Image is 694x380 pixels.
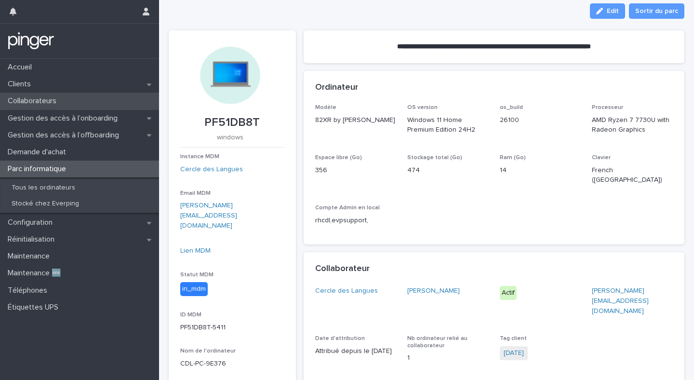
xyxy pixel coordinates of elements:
span: Tag client [500,336,527,341]
div: in_mdm [180,282,208,296]
span: Ram (Go) [500,155,526,161]
img: mTgBEunGTSyRkCgitkcU [8,31,54,51]
a: Cercle des Langues [315,286,378,296]
span: Modèle [315,105,336,110]
span: Nom de l'ordinateur [180,348,236,354]
p: Téléphones [4,286,55,295]
p: Réinitialisation [4,235,62,244]
p: Attribué depuis le [DATE] [315,346,396,356]
p: Maintenance 🆕 [4,269,69,278]
p: Maintenance [4,252,57,261]
p: 356 [315,165,396,176]
p: rhcdl,evpsupport, [315,216,396,226]
p: Demande d'achat [4,148,74,157]
button: Edit [590,3,625,19]
a: Cercle des Langues [180,164,243,175]
a: Lien MDM [180,247,211,254]
p: Collaborateurs [4,96,64,106]
span: Instance MDM [180,154,219,160]
span: Stockage total (Go) [407,155,462,161]
span: ID MDM [180,312,201,318]
p: Windows 11 Home Premium Edition 24H2 [407,115,488,136]
p: Configuration [4,218,60,227]
button: Sortir du parc [629,3,684,19]
p: Accueil [4,63,40,72]
span: Nb ordinateur relié au collaborateur [407,336,467,348]
p: AMD Ryzen 7 7730U with Radeon Graphics [592,115,673,136]
h2: Collaborateur [315,264,370,274]
span: Date d'attribution [315,336,365,341]
p: Stocké chez Everping [4,200,87,208]
p: Gestion des accès à l’offboarding [4,131,127,140]
p: CDL-PC-9E376 [180,359,284,369]
div: Actif [500,286,517,300]
p: Tous les ordinateurs [4,184,83,192]
p: Étiquettes UPS [4,303,66,312]
span: Sortir du parc [635,6,678,16]
span: os_build [500,105,523,110]
p: PF51DB8T [180,116,284,130]
span: Clavier [592,155,611,161]
p: 26100 [500,115,581,125]
p: windows [180,134,280,142]
p: Clients [4,80,39,89]
p: Gestion des accès à l’onboarding [4,114,125,123]
a: [PERSON_NAME][EMAIL_ADDRESS][DOMAIN_NAME] [180,202,237,229]
span: Compte Admin en local [315,205,380,211]
p: 1 [407,353,488,363]
a: [PERSON_NAME] [407,286,460,296]
span: OS version [407,105,438,110]
span: Espace libre (Go) [315,155,362,161]
span: Email MDM [180,190,211,196]
p: 82XR by [PERSON_NAME] [315,115,396,125]
p: Parc informatique [4,164,74,174]
p: 474 [407,165,488,176]
p: PF51DB8T-5411 [180,323,284,333]
span: Edit [607,8,619,14]
h2: Ordinateur [315,82,358,93]
a: [PERSON_NAME][EMAIL_ADDRESS][DOMAIN_NAME] [592,287,649,314]
p: 14 [500,165,581,176]
span: Statut MDM [180,272,214,278]
span: Processeur [592,105,623,110]
p: French ([GEOGRAPHIC_DATA]) [592,165,673,186]
a: [DATE] [504,348,524,358]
